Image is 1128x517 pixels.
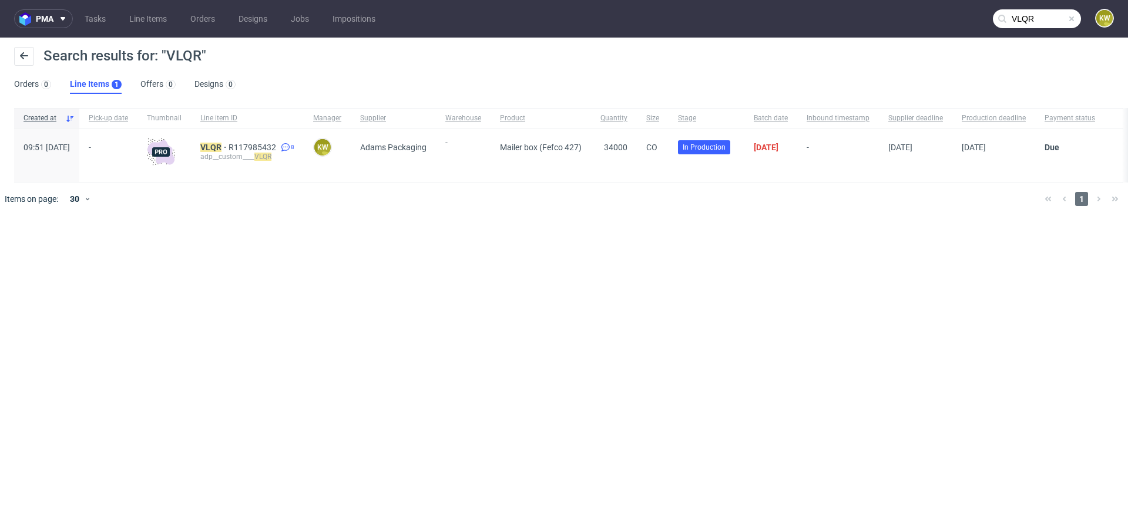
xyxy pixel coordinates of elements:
div: 0 [169,80,173,89]
figcaption: KW [1096,10,1113,26]
a: Orders0 [14,75,51,94]
span: Quantity [600,113,627,123]
a: Jobs [284,9,316,28]
figcaption: KW [314,139,331,156]
span: In Production [683,142,726,153]
a: Designs [231,9,274,28]
span: 09:51 [DATE] [23,143,70,152]
span: Line item ID [200,113,294,123]
button: pma [14,9,73,28]
a: Designs0 [194,75,236,94]
span: Stage [678,113,735,123]
a: Line Items [122,9,174,28]
span: Production deadline [962,113,1026,123]
span: CO [646,143,657,152]
span: Size [646,113,659,123]
span: Payment status [1045,113,1095,123]
span: Mailer box (Fefco 427) [500,143,582,152]
div: adp__custom____ [200,152,294,161]
span: 8 [291,143,294,152]
span: Adams Packaging [360,143,427,152]
span: Inbound timestamp [807,113,869,123]
span: [DATE] [754,143,778,152]
a: Line Items1 [70,75,122,94]
a: VLQR [200,143,229,152]
span: Supplier [360,113,427,123]
span: Created at [23,113,61,123]
a: R117985432 [229,143,278,152]
a: Tasks [78,9,113,28]
img: pro-icon.017ec5509f39f3e742e3.png [147,138,175,166]
img: logo [19,12,36,26]
span: - [445,138,481,168]
span: Pick-up date [89,113,128,123]
span: pma [36,15,53,23]
span: Search results for: "VLQR" [43,48,206,64]
span: Items on page: [5,193,58,205]
div: 0 [229,80,233,89]
div: 1 [115,80,119,89]
a: Offers0 [140,75,176,94]
div: 0 [44,80,48,89]
a: Orders [183,9,222,28]
span: Thumbnail [147,113,182,123]
mark: VLQR [200,143,221,152]
span: Product [500,113,582,123]
span: Supplier deadline [888,113,943,123]
a: Impositions [325,9,382,28]
div: 30 [63,191,84,207]
span: Warehouse [445,113,481,123]
span: Due [1045,143,1059,152]
span: - [89,143,128,168]
span: [DATE] [962,143,986,152]
span: Batch date [754,113,788,123]
span: Manager [313,113,341,123]
span: - [807,143,869,168]
mark: VLQR [254,153,271,161]
a: 8 [278,143,294,152]
span: [DATE] [888,143,912,152]
span: 34000 [604,143,627,152]
span: 1 [1075,192,1088,206]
